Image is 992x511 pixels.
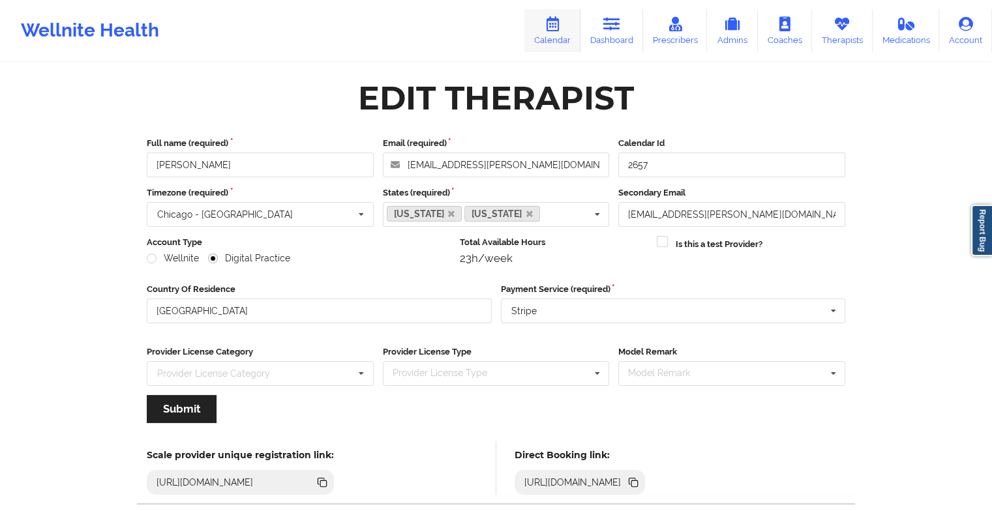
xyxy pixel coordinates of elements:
[618,137,845,150] label: Calendar Id
[387,206,462,222] a: [US_STATE]
[618,153,845,177] input: Calendar Id
[511,306,537,315] div: Stripe
[580,9,643,52] a: Dashboard
[151,476,259,489] div: [URL][DOMAIN_NAME]
[157,369,270,378] div: Provider License Category
[618,186,845,199] label: Secondary Email
[643,9,708,52] a: Prescribers
[383,186,610,199] label: States (required)
[758,9,812,52] a: Coaches
[147,153,374,177] input: Full name
[464,206,540,222] a: [US_STATE]
[147,186,374,199] label: Timezone (required)
[676,238,762,251] label: Is this a test Provider?
[147,283,492,296] label: Country Of Residence
[383,153,610,177] input: Email address
[501,283,846,296] label: Payment Service (required)
[147,253,199,264] label: Wellnite
[707,9,758,52] a: Admins
[147,395,217,423] button: Submit
[812,9,873,52] a: Therapists
[147,236,451,249] label: Account Type
[515,449,646,461] h5: Direct Booking link:
[524,9,580,52] a: Calendar
[147,137,374,150] label: Full name (required)
[625,366,709,381] div: Model Remark
[618,345,845,358] label: Model Remark
[147,449,334,461] h5: Scale provider unique registration link:
[208,253,290,264] label: Digital Practice
[873,9,940,52] a: Medications
[971,205,992,256] a: Report Bug
[383,137,610,150] label: Email (required)
[618,202,845,227] input: Email
[519,476,627,489] div: [URL][DOMAIN_NAME]
[389,366,506,381] div: Provider License Type
[460,252,648,265] div: 23h/week
[939,9,992,52] a: Account
[460,236,648,249] label: Total Available Hours
[383,345,610,358] label: Provider License Type
[358,78,634,119] div: Edit Therapist
[147,345,374,358] label: Provider License Category
[157,210,293,219] div: Chicago - [GEOGRAPHIC_DATA]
